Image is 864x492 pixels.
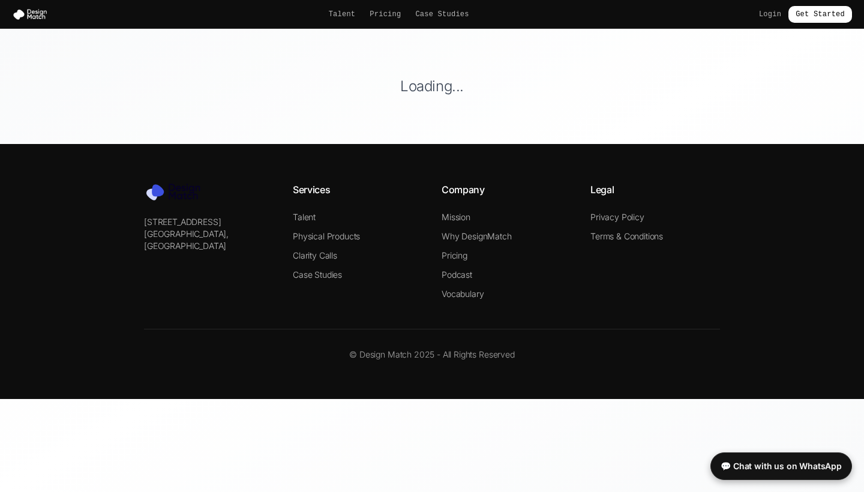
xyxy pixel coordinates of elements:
a: Pricing [370,10,401,19]
a: Case Studies [293,269,342,280]
a: Physical Products [293,231,360,241]
h4: Services [293,182,422,197]
a: Talent [293,212,316,222]
a: Clarity Calls [293,250,337,260]
img: Design Match [144,182,210,202]
h4: Legal [590,182,720,197]
a: Why DesignMatch [442,231,512,241]
a: Login [759,10,781,19]
a: Talent [329,10,356,19]
a: Terms & Conditions [590,231,663,241]
a: 💬 Chat with us on WhatsApp [710,452,852,480]
p: © Design Match 2025 - All Rights Reserved [144,349,720,361]
p: [GEOGRAPHIC_DATA], [GEOGRAPHIC_DATA] [144,228,274,252]
a: Mission [442,212,470,222]
a: Get Started [788,6,852,23]
a: Case Studies [415,10,469,19]
h4: Company [442,182,571,197]
a: Vocabulary [442,289,484,299]
img: Design Match [12,8,53,20]
a: Pricing [442,250,467,260]
p: [STREET_ADDRESS] [144,216,274,228]
a: Privacy Policy [590,212,644,222]
a: Podcast [442,269,472,280]
h1: Loading... [26,77,838,96]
